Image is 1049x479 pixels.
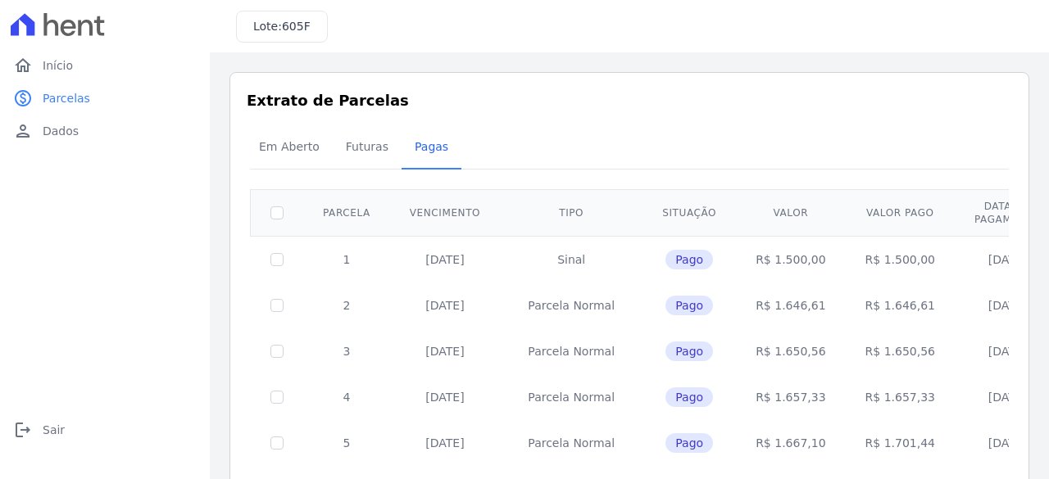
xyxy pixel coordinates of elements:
[390,328,500,374] td: [DATE]
[643,189,736,236] th: Situação
[390,189,500,236] th: Vencimento
[303,236,390,282] td: 1
[390,374,500,420] td: [DATE]
[500,236,643,282] td: Sinal
[736,282,845,328] td: R$ 1.646,61
[500,189,643,236] th: Tipo
[270,253,284,266] input: Só é possível selecionar pagamentos em aberto
[736,189,845,236] th: Valor
[402,127,461,169] a: Pagas
[390,236,500,282] td: [DATE]
[665,387,713,407] span: Pago
[7,115,203,147] a: personDados
[13,56,33,75] i: home
[303,189,390,236] th: Parcela
[303,282,390,328] td: 2
[303,328,390,374] td: 3
[270,436,284,450] input: Só é possível selecionar pagamentos em aberto
[13,88,33,108] i: paid
[7,49,203,82] a: homeInício
[736,420,845,466] td: R$ 1.667,10
[665,341,713,361] span: Pago
[270,391,284,404] input: Só é possível selecionar pagamentos em aberto
[43,123,79,139] span: Dados
[13,121,33,141] i: person
[500,282,643,328] td: Parcela Normal
[282,20,311,33] span: 605F
[500,374,643,420] td: Parcela Normal
[500,420,643,466] td: Parcela Normal
[270,345,284,358] input: Só é possível selecionar pagamentos em aberto
[249,130,329,163] span: Em Aberto
[846,236,955,282] td: R$ 1.500,00
[303,374,390,420] td: 4
[846,420,955,466] td: R$ 1.701,44
[405,130,458,163] span: Pagas
[736,374,845,420] td: R$ 1.657,33
[336,130,398,163] span: Futuras
[7,82,203,115] a: paidParcelas
[43,90,90,106] span: Parcelas
[736,328,845,374] td: R$ 1.650,56
[13,420,33,440] i: logout
[846,374,955,420] td: R$ 1.657,33
[390,420,500,466] td: [DATE]
[333,127,402,169] a: Futuras
[246,127,333,169] a: Em Aberto
[846,282,955,328] td: R$ 1.646,61
[43,422,65,438] span: Sair
[736,236,845,282] td: R$ 1.500,00
[846,328,955,374] td: R$ 1.650,56
[43,57,73,74] span: Início
[7,413,203,446] a: logoutSair
[253,18,311,35] h3: Lote:
[247,89,1012,111] h3: Extrato de Parcelas
[390,282,500,328] td: [DATE]
[303,420,390,466] td: 5
[270,299,284,312] input: Só é possível selecionar pagamentos em aberto
[665,296,713,315] span: Pago
[846,189,955,236] th: Valor pago
[500,328,643,374] td: Parcela Normal
[665,250,713,269] span: Pago
[665,433,713,453] span: Pago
